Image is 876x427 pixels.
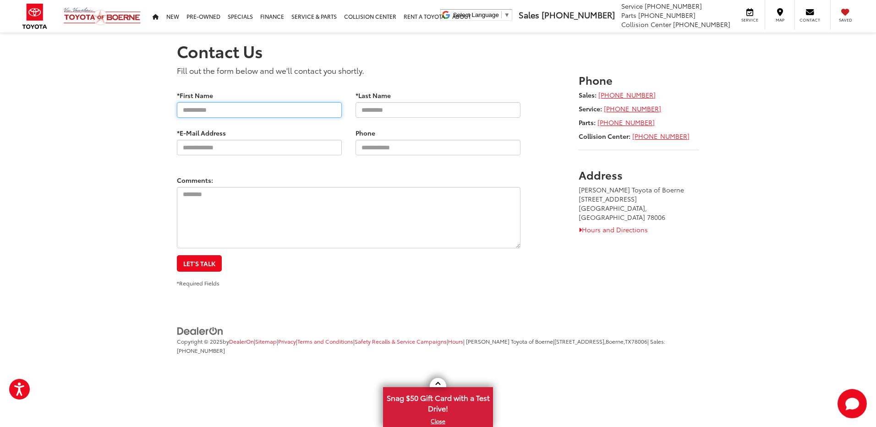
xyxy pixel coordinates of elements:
a: Terms and Conditions [297,337,353,345]
label: Comments: [177,175,213,185]
a: Hours and Directions [579,225,648,234]
small: *Required Fields [177,279,219,287]
a: [PHONE_NUMBER] [597,118,655,127]
span: Map [770,17,790,23]
a: DealerOn [177,326,224,335]
span: Service [739,17,760,23]
a: Select Language​ [453,11,510,18]
a: Sitemap [255,337,277,345]
address: [PERSON_NAME] Toyota of Boerne [STREET_ADDRESS] [GEOGRAPHIC_DATA], [GEOGRAPHIC_DATA] 78006 [579,185,699,222]
span: [PHONE_NUMBER] [542,9,615,21]
span: [PHONE_NUMBER] [638,11,695,20]
span: Sales [519,9,539,21]
span: Collision Center [621,20,671,29]
span: | [PERSON_NAME] Toyota of Boerne [463,337,553,345]
span: Parts [621,11,636,20]
span: ▼ [504,11,510,18]
strong: Parts: [579,118,596,127]
a: DealerOn Home Page [229,337,254,345]
span: TX [625,337,631,345]
h3: Address [579,169,699,181]
span: Snag $50 Gift Card with a Test Drive! [384,388,492,416]
label: *First Name [177,91,213,100]
a: Hours [448,337,463,345]
a: Safety Recalls & Service Campaigns, Opens in a new tab [355,337,447,345]
span: 78006 [631,337,647,345]
span: Boerne, [606,337,625,345]
svg: Start Chat [838,389,867,418]
strong: Service: [579,104,602,113]
label: *E-Mail Address [177,128,226,137]
span: by [223,337,254,345]
span: Saved [835,17,855,23]
span: Service [621,1,643,11]
a: [PHONE_NUMBER] [632,131,690,141]
a: Privacy [278,337,296,345]
button: Toggle Chat Window [838,389,867,418]
span: [PHONE_NUMBER] [645,1,702,11]
label: *Last Name [356,91,391,100]
label: Phone [356,128,375,137]
span: [PHONE_NUMBER] [177,346,225,354]
span: [STREET_ADDRESS], [554,337,606,345]
a: [PHONE_NUMBER] [598,90,656,99]
strong: Collision Center: [579,131,630,141]
span: | [296,337,353,345]
span: Select Language [453,11,499,18]
span: Copyright © 2025 [177,337,223,345]
p: Fill out the form below and we'll contact you shortly. [177,65,520,76]
span: | [254,337,277,345]
img: Vic Vaughan Toyota of Boerne [63,7,141,26]
h1: Contact Us [177,42,699,60]
span: ​ [501,11,502,18]
h3: Phone [579,74,699,86]
span: | [447,337,463,345]
span: | [353,337,447,345]
span: | [553,337,647,345]
span: Contact [799,17,820,23]
strong: Sales: [579,90,597,99]
span: | [277,337,296,345]
img: DealerOn [177,326,224,336]
button: Let's Talk [177,255,222,272]
span: [PHONE_NUMBER] [673,20,730,29]
a: [PHONE_NUMBER] [604,104,661,113]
